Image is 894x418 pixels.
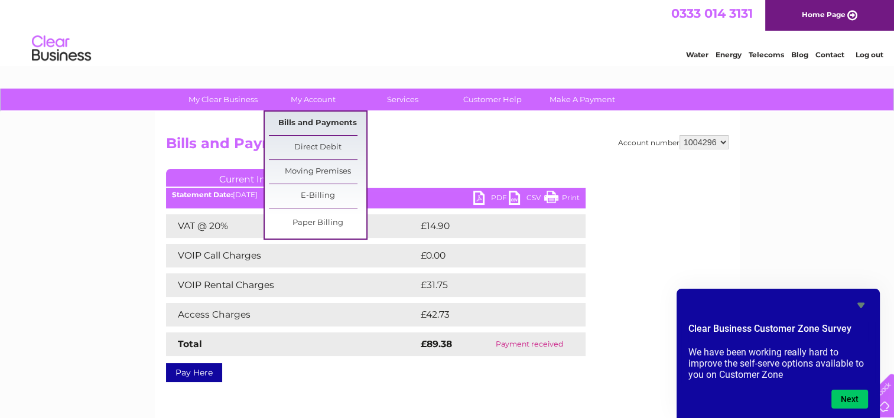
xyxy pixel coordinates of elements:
[269,184,366,208] a: E-Billing
[166,273,418,297] td: VOIP Rental Charges
[166,303,418,326] td: Access Charges
[166,191,586,199] div: [DATE]
[418,273,560,297] td: £31.75
[534,89,631,110] a: Make A Payment
[174,89,272,110] a: My Clear Business
[444,89,541,110] a: Customer Help
[31,31,92,67] img: logo.png
[509,191,544,208] a: CSV
[544,191,580,208] a: Print
[166,169,343,187] a: Current Invoice
[172,190,233,199] b: Statement Date:
[688,322,868,342] h2: Clear Business Customer Zone Survey
[421,338,452,350] strong: £89.38
[269,136,366,159] a: Direct Debit
[686,50,708,59] a: Water
[264,89,362,110] a: My Account
[166,363,222,382] a: Pay Here
[166,135,729,158] h2: Bills and Payments
[418,244,558,267] td: £0.00
[269,211,366,235] a: Paper Billing
[168,6,727,57] div: Clear Business is a trading name of Verastar Limited (registered in [GEOGRAPHIC_DATA] No. 3667643...
[618,135,729,149] div: Account number
[831,390,868,409] button: Next question
[688,347,868,380] p: We have been working really hard to improve the self-serve options available to you on Customer Zone
[854,298,868,312] button: Hide survey
[474,332,585,356] td: Payment received
[418,303,561,326] td: £42.73
[815,50,844,59] a: Contact
[269,112,366,135] a: Bills and Payments
[269,160,366,184] a: Moving Premises
[791,50,808,59] a: Blog
[855,50,883,59] a: Log out
[688,298,868,409] div: Clear Business Customer Zone Survey
[473,191,509,208] a: PDF
[166,244,418,267] td: VOIP Call Charges
[418,214,561,238] td: £14.90
[166,214,418,238] td: VAT @ 20%
[178,338,202,350] strong: Total
[749,50,784,59] a: Telecoms
[716,50,742,59] a: Energy
[671,6,753,21] a: 0333 014 3131
[354,89,451,110] a: Services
